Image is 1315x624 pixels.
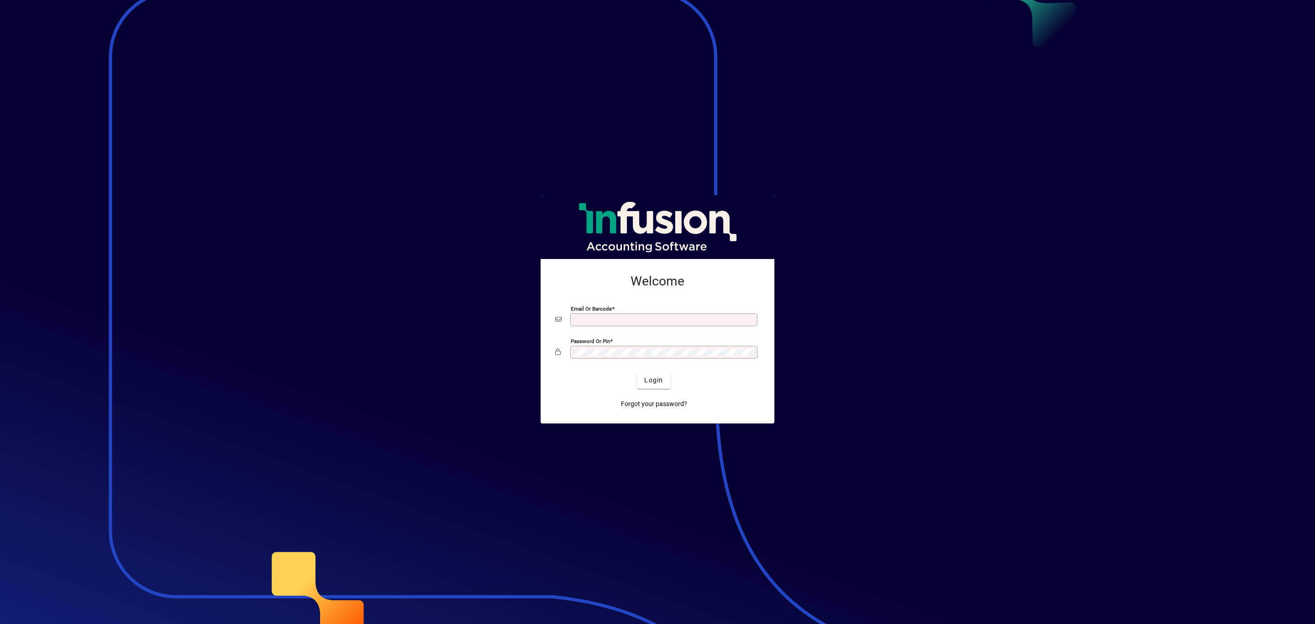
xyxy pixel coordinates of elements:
[621,399,687,409] span: Forgot your password?
[637,372,670,389] button: Login
[571,338,610,344] mat-label: Password or Pin
[555,274,760,289] h2: Welcome
[571,305,612,312] mat-label: Email or Barcode
[617,396,691,412] a: Forgot your password?
[644,375,663,385] span: Login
